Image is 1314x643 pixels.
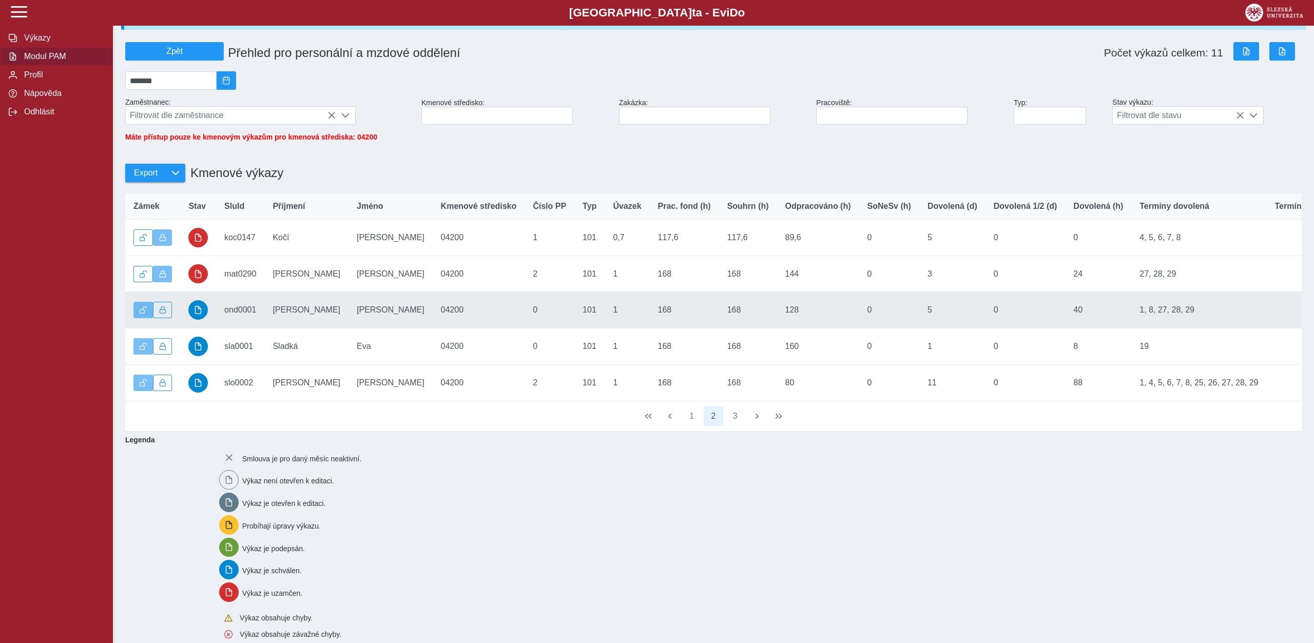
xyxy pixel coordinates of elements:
span: Probíhají úpravy výkazu. [242,521,321,530]
td: 24 [1065,256,1131,292]
span: D [729,6,738,19]
span: Odhlásit [21,107,104,116]
td: [PERSON_NAME] [264,256,349,292]
td: 0 [859,256,919,292]
td: 101 [574,292,605,328]
button: Export do PDF [1269,42,1295,61]
td: 04200 [433,364,525,401]
span: Jméno [357,202,383,211]
button: Odemknout výkaz. [133,266,153,282]
td: 8 [1065,328,1131,365]
td: 101 [574,256,605,292]
td: 5 [919,292,985,328]
td: Eva [349,328,433,365]
span: Výkaz je podepsán. [242,544,305,552]
span: Prac. fond (h) [658,202,711,211]
span: Číslo PP [533,202,566,211]
td: 19 [1131,328,1266,365]
td: 0 [985,292,1066,328]
button: Uzamknout [153,338,172,355]
td: 0 [1065,220,1131,256]
td: sla0001 [216,328,264,365]
span: Výkaz je schválen. [242,567,302,575]
td: 101 [574,328,605,365]
div: Zaměstnanec: [121,94,417,129]
td: 0,7 [605,220,649,256]
td: 27, 28, 29 [1131,256,1266,292]
td: 0 [859,328,919,365]
span: Typ [583,202,596,211]
td: 168 [650,364,719,401]
span: Počet výkazů celkem: 11 [1104,47,1223,59]
td: 1 [605,328,649,365]
td: 40 [1065,292,1131,328]
td: [PERSON_NAME] [349,364,433,401]
button: Uzamknout [153,375,172,391]
td: 1, 4, 5, 6, 7, 8, 25, 26, 27, 28, 29 [1131,364,1266,401]
td: 0 [525,328,574,365]
td: ond0001 [216,292,264,328]
button: Odemknout výkaz. [133,229,153,246]
span: Výkaz je uzamčen. [242,589,303,597]
span: Výkaz je otevřen k editaci. [242,499,326,508]
span: Souhrn (h) [727,202,769,211]
button: Zpět [125,42,224,61]
td: 101 [574,220,605,256]
td: 89,6 [777,220,859,256]
td: 144 [777,256,859,292]
td: 1 [525,220,574,256]
div: Kmenové středisko: [417,94,615,129]
div: Typ: [1010,94,1108,129]
td: 168 [719,364,777,401]
button: schváleno [188,373,208,393]
span: o [738,6,745,19]
span: Zámek [133,202,160,211]
button: Výkaz je odemčen. [133,338,153,355]
span: Zpět [130,47,219,56]
span: Dovolená (d) [927,202,977,211]
td: 0 [985,256,1066,292]
td: 88 [1065,364,1131,401]
td: 1 [605,256,649,292]
td: 168 [719,256,777,292]
td: 80 [777,364,859,401]
button: Výkaz je odemčen. [133,375,153,391]
b: [GEOGRAPHIC_DATA] a - Evi [31,6,1283,20]
td: 2 [525,256,574,292]
span: Odpracováno (h) [785,202,851,211]
td: [PERSON_NAME] [264,292,349,328]
td: 3 [919,256,985,292]
span: Termíny dovolená [1139,202,1209,211]
img: logo_web_su.png [1245,4,1303,22]
td: Sladká [264,328,349,365]
div: Stav výkazu: [1108,94,1306,129]
div: Zakázka: [615,94,813,129]
span: Výkaz obsahuje závažné chyby. [240,630,341,638]
div: Pracoviště: [812,94,1010,129]
td: 128 [777,292,859,328]
td: slo0002 [216,364,264,401]
td: 168 [650,256,719,292]
td: 117,6 [719,220,777,256]
span: Máte přístup pouze ke kmenovým výkazům pro kmenová střediska: 04200 [125,133,377,141]
td: 0 [859,364,919,401]
td: 5 [919,220,985,256]
td: [PERSON_NAME] [349,220,433,256]
b: Legenda [121,432,1298,448]
td: 04200 [433,292,525,328]
td: 117,6 [650,220,719,256]
span: SluId [224,202,244,211]
h1: Kmenové výkazy [185,161,283,185]
span: Export [134,168,158,178]
span: SoNeSv (h) [867,202,911,211]
td: 1 [919,328,985,365]
td: 4, 5, 6, 7, 8 [1131,220,1266,256]
span: Modul PAM [21,52,104,61]
h1: Přehled pro personální a mzdové oddělení [224,42,816,64]
button: Výkaz uzamčen. [153,266,172,282]
button: uzamčeno [188,228,208,247]
button: 2 [704,406,723,426]
td: 04200 [433,328,525,365]
td: 04200 [433,220,525,256]
span: Profil [21,70,104,80]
